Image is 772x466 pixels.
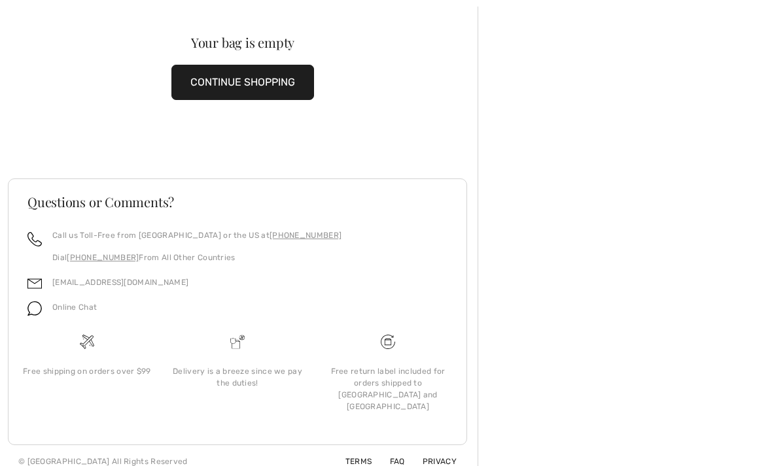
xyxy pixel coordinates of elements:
img: email [27,276,42,291]
img: Free shipping on orders over $99 [80,335,94,349]
span: Online Chat [52,303,97,312]
div: Delivery is a breeze since we pay the duties! [173,365,302,389]
div: Free return label included for orders shipped to [GEOGRAPHIC_DATA] and [GEOGRAPHIC_DATA] [323,365,453,412]
img: Delivery is a breeze since we pay the duties! [230,335,245,349]
p: Call us Toll-Free from [GEOGRAPHIC_DATA] or the US at [52,229,342,241]
div: Free shipping on orders over $99 [22,365,152,377]
button: CONTINUE SHOPPING [171,65,314,100]
h3: Questions or Comments? [27,195,447,208]
img: Free shipping on orders over $99 [381,335,395,349]
p: Dial From All Other Countries [52,252,342,263]
a: [PHONE_NUMBER] [270,231,342,240]
img: call [27,232,42,246]
div: Your bag is empty [31,36,454,49]
a: Terms [330,457,372,466]
img: chat [27,301,42,316]
a: Privacy [407,457,457,466]
a: [EMAIL_ADDRESS][DOMAIN_NAME] [52,278,188,287]
a: [PHONE_NUMBER] [67,253,139,262]
a: FAQ [374,457,405,466]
